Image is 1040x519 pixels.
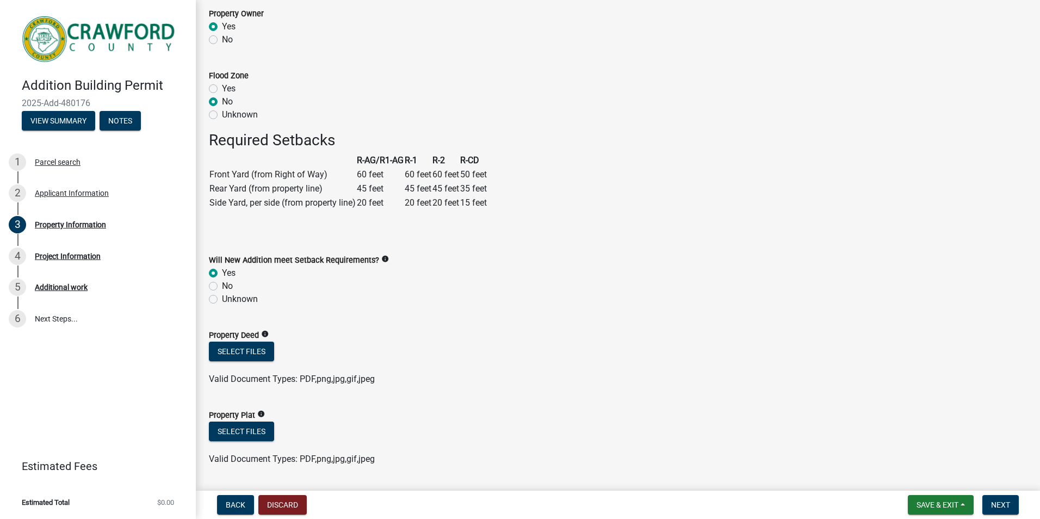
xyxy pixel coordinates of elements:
button: Select files [209,422,274,441]
button: Notes [100,111,141,131]
td: 45 feet [356,182,404,196]
td: 20 feet [404,196,432,210]
h3: Required Setbacks [209,131,1027,150]
div: 2 [9,184,26,202]
label: Yes [222,20,236,33]
i: info [261,330,269,338]
label: No [222,280,233,293]
td: 20 feet [356,196,404,210]
th: R-AG/R1-AG [356,153,404,168]
div: 6 [9,310,26,328]
span: Back [226,501,245,509]
td: 60 feet [404,168,432,182]
wm-modal-confirm: Summary [22,117,95,126]
td: 60 feet [356,168,404,182]
i: info [381,255,389,263]
td: 20 feet [432,196,460,210]
td: 45 feet [404,182,432,196]
i: info [257,410,265,418]
th: R-1 [404,153,432,168]
div: 4 [9,248,26,265]
label: Property Deed [209,332,259,339]
button: Select files [209,342,274,361]
span: Valid Document Types: PDF,png,jpg,gif,jpeg [209,374,375,384]
label: Property Plat [209,412,255,419]
span: Valid Document Types: PDF,png,jpg,gif,jpeg [209,454,375,464]
div: 1 [9,153,26,171]
span: 2025-Add-480176 [22,98,174,108]
td: 60 feet [432,168,460,182]
label: Flood Zone [209,72,249,80]
button: Save & Exit [908,495,974,515]
label: No [222,95,233,108]
label: Yes [222,82,236,95]
td: Front Yard (from Right of Way) [209,168,356,182]
td: 45 feet [432,182,460,196]
td: Side Yard, per side (from property line) [209,196,356,210]
h4: Addition Building Permit [22,78,187,94]
td: Rear Yard (from property line) [209,182,356,196]
span: Next [991,501,1010,509]
td: 35 feet [460,182,487,196]
div: Property Information [35,221,106,228]
wm-modal-confirm: Notes [100,117,141,126]
button: Discard [258,495,307,515]
button: Back [217,495,254,515]
div: Applicant Information [35,189,109,197]
td: 15 feet [460,196,487,210]
button: Next [982,495,1019,515]
span: $0.00 [157,499,174,506]
div: 5 [9,279,26,296]
th: R-CD [460,153,487,168]
div: Additional work [35,283,88,291]
th: R-2 [432,153,460,168]
div: 3 [9,216,26,233]
img: Crawford County, Georgia [22,11,178,66]
div: Parcel search [35,158,81,166]
div: Project Information [35,252,101,260]
label: Unknown [222,108,258,121]
span: Estimated Total [22,499,70,506]
td: 50 feet [460,168,487,182]
label: Property Owner [209,10,264,18]
button: View Summary [22,111,95,131]
span: Save & Exit [917,501,958,509]
a: Estimated Fees [9,455,178,477]
label: Unknown [222,293,258,306]
label: Will New Addition meet Setback Requirements? [209,257,379,264]
label: Yes [222,267,236,280]
label: No [222,33,233,46]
